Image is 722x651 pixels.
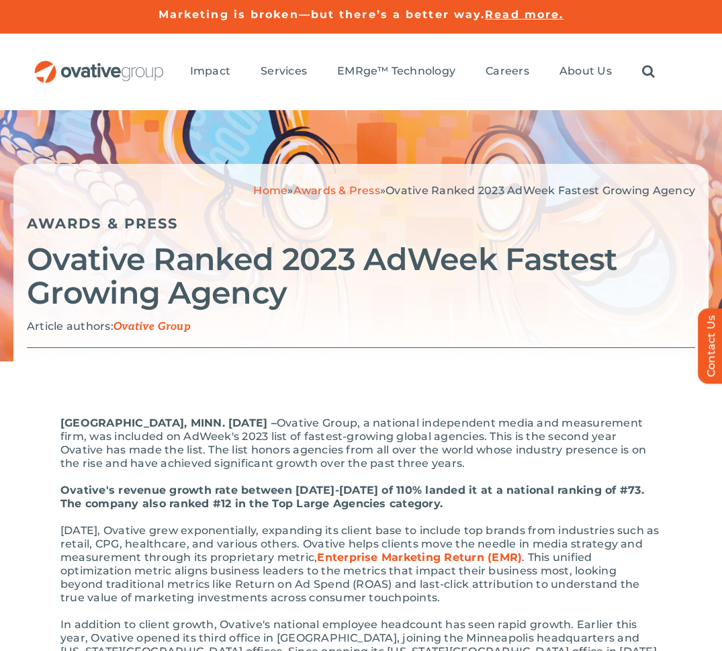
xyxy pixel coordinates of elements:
a: EMRge™ Technology [337,64,455,79]
strong: Ovative's revenue growth rate between [DATE]-[DATE] of 110% landed it at a national ranking of #73 [60,484,641,496]
p: [DATE], Ovative grew exponentially, expanding its client base to include top brands from industri... [60,524,662,605]
span: » » [253,184,695,197]
h2: Ovative Ranked 2023 AdWeek Fastest Growing Agency [27,243,695,310]
p: Article authors: [27,320,695,334]
a: Careers [486,64,529,79]
a: Read more. [485,8,563,21]
a: Services [261,64,307,79]
span: Services [261,64,307,78]
a: Marketing is broken—but there’s a better way. [159,8,486,21]
span: EMRge™ Technology [337,64,455,78]
nav: Menu [190,50,655,93]
a: Awards & Press [294,184,380,197]
span: [GEOGRAPHIC_DATA], MINN. [DATE] – [60,417,277,429]
strong: . The company also ranked #12 in the Top Large Agencies category. [60,484,644,510]
span: Impact [190,64,230,78]
p: Ovative Group, a national independent media and measurement firm, was included on AdWeek's 2023 l... [60,417,662,470]
a: OG_Full_horizontal_RGB [34,59,165,72]
span: Careers [486,64,529,78]
a: Home [253,184,287,197]
span: Ovative Ranked 2023 AdWeek Fastest Growing Agency [386,184,695,197]
span: Ovative Group [114,320,191,333]
a: About Us [559,64,612,79]
span: About Us [559,64,612,78]
a: Search [642,64,655,79]
a: Awards & Press [27,215,178,232]
a: Enterprise Marketing Return (EMR) [317,551,522,564]
a: Impact [190,64,230,79]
